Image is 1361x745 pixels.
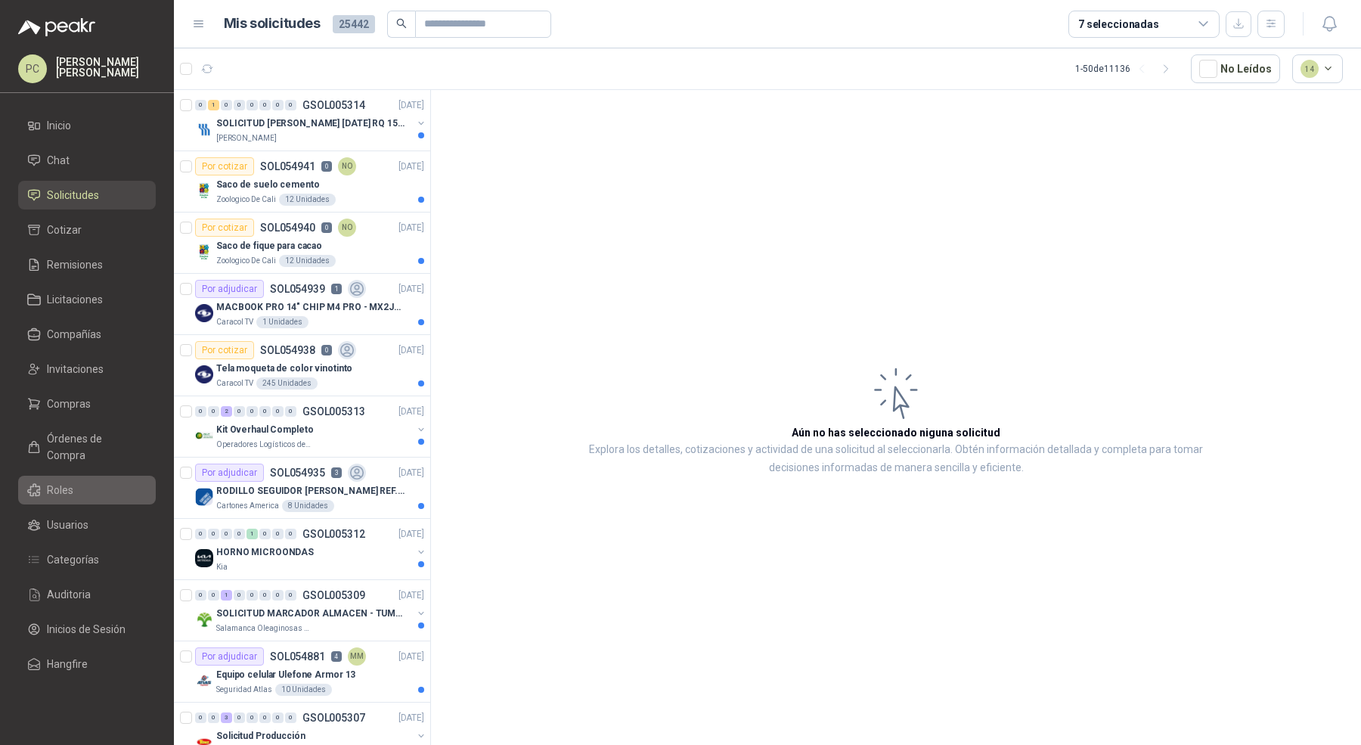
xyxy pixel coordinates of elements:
[47,222,82,238] span: Cotizar
[47,361,104,377] span: Invitaciones
[216,377,253,390] p: Caracol TV
[216,729,305,743] p: Solicitud Producción
[195,100,206,110] div: 0
[195,488,213,506] img: Company Logo
[259,590,271,601] div: 0
[398,466,424,480] p: [DATE]
[195,304,213,322] img: Company Logo
[234,529,245,539] div: 0
[221,529,232,539] div: 0
[398,405,424,419] p: [DATE]
[195,243,213,261] img: Company Logo
[195,427,213,445] img: Company Logo
[259,100,271,110] div: 0
[216,668,355,682] p: Equipo celular Ulefone Armor 13
[18,511,156,539] a: Usuarios
[582,441,1210,477] p: Explora los detalles, cotizaciones y actividad de una solicitud al seleccionarla. Obtén informaci...
[174,213,430,274] a: Por cotizarSOL0549400NO[DATE] Company LogoSaco de fique para cacaoZoologico De Cali12 Unidades
[56,57,156,78] p: [PERSON_NAME] [PERSON_NAME]
[792,424,1000,441] h3: Aún no has seleccionado niguna solicitud
[285,590,296,601] div: 0
[195,590,206,601] div: 0
[246,100,258,110] div: 0
[260,161,315,172] p: SOL054941
[224,13,321,35] h1: Mis solicitudes
[398,221,424,235] p: [DATE]
[279,255,336,267] div: 12 Unidades
[246,529,258,539] div: 1
[18,650,156,678] a: Hangfire
[1078,16,1159,33] div: 7 seleccionadas
[256,377,318,390] div: 245 Unidades
[1191,54,1280,83] button: No Leídos
[18,476,156,504] a: Roles
[195,712,206,723] div: 0
[195,365,213,383] img: Company Logo
[270,651,325,662] p: SOL054881
[221,406,232,417] div: 2
[302,100,365,110] p: GSOL005314
[216,684,272,696] p: Seguridad Atlas
[1292,54,1344,83] button: 14
[216,316,253,328] p: Caracol TV
[18,54,47,83] div: PC
[338,219,356,237] div: NO
[216,116,405,131] p: SOLICITUD [PERSON_NAME] [DATE] RQ 15250
[47,656,88,672] span: Hangfire
[18,216,156,244] a: Cotizar
[195,182,213,200] img: Company Logo
[216,178,319,192] p: Saco de suelo cemento
[208,100,219,110] div: 1
[331,467,342,478] p: 3
[221,590,232,601] div: 1
[234,712,245,723] div: 0
[256,316,308,328] div: 1 Unidades
[216,239,322,253] p: Saco de fique para cacao
[18,580,156,609] a: Auditoria
[221,712,232,723] div: 3
[174,458,430,519] a: Por adjudicarSOL0549353[DATE] Company LogoRODILLO SEGUIDOR [PERSON_NAME] REF. NATV-17-PPA [PERSON...
[216,484,405,498] p: RODILLO SEGUIDOR [PERSON_NAME] REF. NATV-17-PPA [PERSON_NAME]
[331,284,342,294] p: 1
[396,18,407,29] span: search
[398,527,424,542] p: [DATE]
[47,396,91,412] span: Compras
[195,96,427,144] a: 0 1 0 0 0 0 0 0 GSOL005314[DATE] Company LogoSOLICITUD [PERSON_NAME] [DATE] RQ 15250[PERSON_NAME]
[195,402,427,451] a: 0 0 2 0 0 0 0 0 GSOL005313[DATE] Company LogoKit Overhaul CompletoOperadores Logísticos del Caribe
[195,464,264,482] div: Por adjudicar
[18,146,156,175] a: Chat
[47,586,91,603] span: Auditoria
[272,712,284,723] div: 0
[195,647,264,666] div: Por adjudicar
[18,18,95,36] img: Logo peakr
[18,320,156,349] a: Compañías
[18,285,156,314] a: Licitaciones
[216,545,314,560] p: HORNO MICROONDAS
[208,712,219,723] div: 0
[18,111,156,140] a: Inicio
[302,406,365,417] p: GSOL005313
[259,712,271,723] div: 0
[259,529,271,539] div: 0
[398,711,424,725] p: [DATE]
[216,439,312,451] p: Operadores Logísticos del Caribe
[18,545,156,574] a: Categorías
[246,712,258,723] div: 0
[216,255,276,267] p: Zoologico De Cali
[195,157,254,175] div: Por cotizar
[216,561,228,573] p: Kia
[275,684,332,696] div: 10 Unidades
[398,588,424,603] p: [DATE]
[270,467,325,478] p: SOL054935
[259,406,271,417] div: 0
[1075,57,1179,81] div: 1 - 50 de 11136
[216,194,276,206] p: Zoologico De Cali
[333,15,375,33] span: 25442
[279,194,336,206] div: 12 Unidades
[47,621,126,638] span: Inicios de Sesión
[302,529,365,539] p: GSOL005312
[195,549,213,567] img: Company Logo
[47,517,88,533] span: Usuarios
[18,250,156,279] a: Remisiones
[174,274,430,335] a: Por adjudicarSOL0549391[DATE] Company LogoMACBOOK PRO 14" CHIP M4 PRO - MX2J3E/ACaracol TV1 Unidades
